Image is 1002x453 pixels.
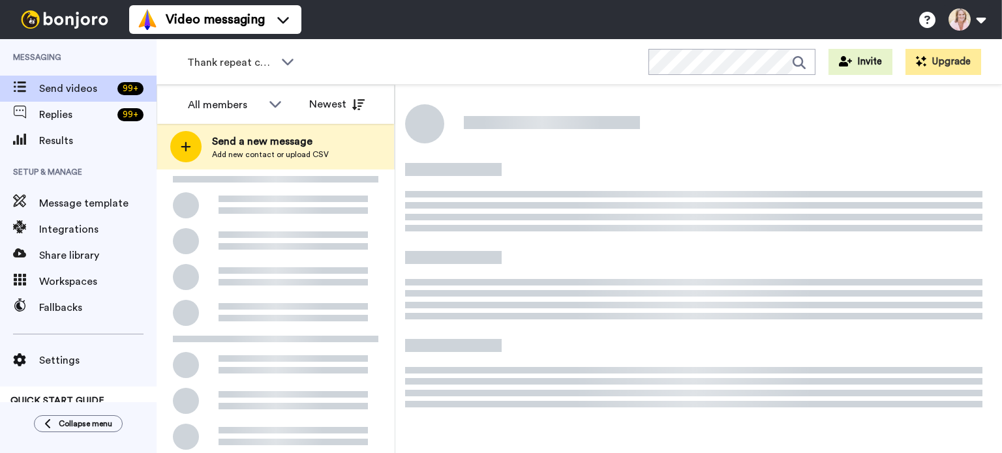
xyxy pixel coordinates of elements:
img: bj-logo-header-white.svg [16,10,114,29]
button: Collapse menu [34,415,123,432]
span: Collapse menu [59,418,112,429]
button: Invite [828,49,892,75]
div: 99 + [117,82,144,95]
span: Send videos [39,81,112,96]
span: Workspaces [39,274,157,289]
span: Results [39,133,157,149]
div: 99 + [117,108,144,121]
span: Add new contact or upload CSV [212,149,329,160]
div: All members [188,97,262,113]
button: Newest [299,91,374,117]
span: Video messaging [166,10,265,29]
img: vm-color.svg [137,9,158,30]
span: Message template [39,196,157,211]
span: Send a new message [212,134,329,149]
span: Fallbacks [39,300,157,315]
span: Share library [39,248,157,263]
span: Thank repeat customers [187,55,275,70]
span: Settings [39,353,157,368]
span: Replies [39,107,112,123]
button: Upgrade [905,49,981,75]
span: Integrations [39,222,157,237]
span: QUICK START GUIDE [10,396,104,405]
